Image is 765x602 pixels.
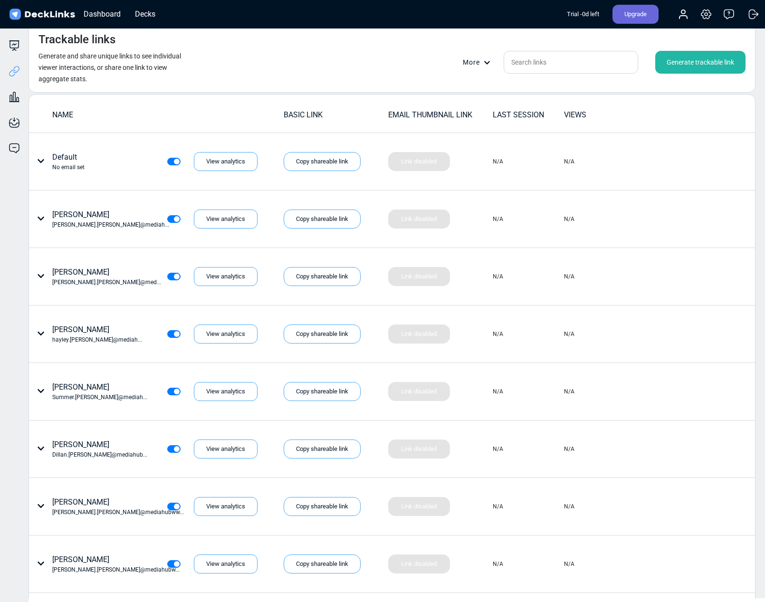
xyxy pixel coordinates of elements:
div: Dashboard [79,8,125,20]
div: N/A [564,272,574,281]
div: N/A [564,157,574,166]
div: Summer.[PERSON_NAME]@mediah... [52,393,147,401]
img: DeckLinks [8,8,76,21]
div: View analytics [194,497,258,516]
div: N/A [493,157,503,166]
div: View analytics [194,152,258,171]
div: View analytics [194,210,258,229]
div: Copy shareable link [284,325,361,344]
div: N/A [493,215,503,223]
div: [PERSON_NAME].[PERSON_NAME]@med... [52,278,161,287]
div: N/A [564,560,574,568]
td: EMAIL THUMBNAIL LINK [388,109,492,125]
div: LAST SESSION [493,109,563,121]
div: Copy shareable link [284,152,361,171]
div: [PERSON_NAME] [52,382,147,401]
div: More [463,57,496,67]
div: [PERSON_NAME] [52,439,147,459]
div: N/A [493,445,503,453]
div: N/A [493,502,503,511]
div: Dillan.[PERSON_NAME]@mediahub... [52,450,147,459]
div: Copy shareable link [284,382,361,401]
div: [PERSON_NAME] [52,267,161,287]
div: [PERSON_NAME] [52,497,184,516]
input: Search links [504,51,638,74]
div: hayley.[PERSON_NAME]@mediah... [52,335,142,344]
td: BASIC LINK [283,109,388,125]
small: Generate and share unique links to see individual viewer interactions, or share one link to view ... [38,52,181,83]
div: Decks [130,8,160,20]
div: N/A [564,502,574,511]
div: [PERSON_NAME].[PERSON_NAME]@mediahubw... [52,565,180,574]
div: N/A [564,387,574,396]
div: N/A [493,387,503,396]
div: N/A [493,330,503,338]
div: No email set [52,163,85,172]
div: View analytics [194,267,258,286]
div: N/A [564,215,574,223]
div: Trial - 0 d left [567,5,599,24]
div: [PERSON_NAME] [52,209,169,229]
div: Generate trackable link [655,51,746,74]
div: NAME [52,109,283,121]
div: Copy shareable link [284,497,361,516]
h4: Trackable links [38,33,115,47]
div: View analytics [194,440,258,459]
div: N/A [493,272,503,281]
div: View analytics [194,325,258,344]
div: Copy shareable link [284,267,361,286]
div: Copy shareable link [284,210,361,229]
div: Upgrade [612,5,659,24]
div: [PERSON_NAME] [52,554,180,574]
div: Copy shareable link [284,554,361,573]
div: N/A [564,330,574,338]
div: [PERSON_NAME] [52,324,142,344]
div: VIEWS [564,109,634,121]
div: [PERSON_NAME].[PERSON_NAME]@mediahubww... [52,508,184,516]
div: Default [52,152,85,172]
div: [PERSON_NAME].[PERSON_NAME]@mediah... [52,220,169,229]
div: N/A [493,560,503,568]
div: View analytics [194,382,258,401]
div: N/A [564,445,574,453]
div: Copy shareable link [284,440,361,459]
div: View analytics [194,554,258,573]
